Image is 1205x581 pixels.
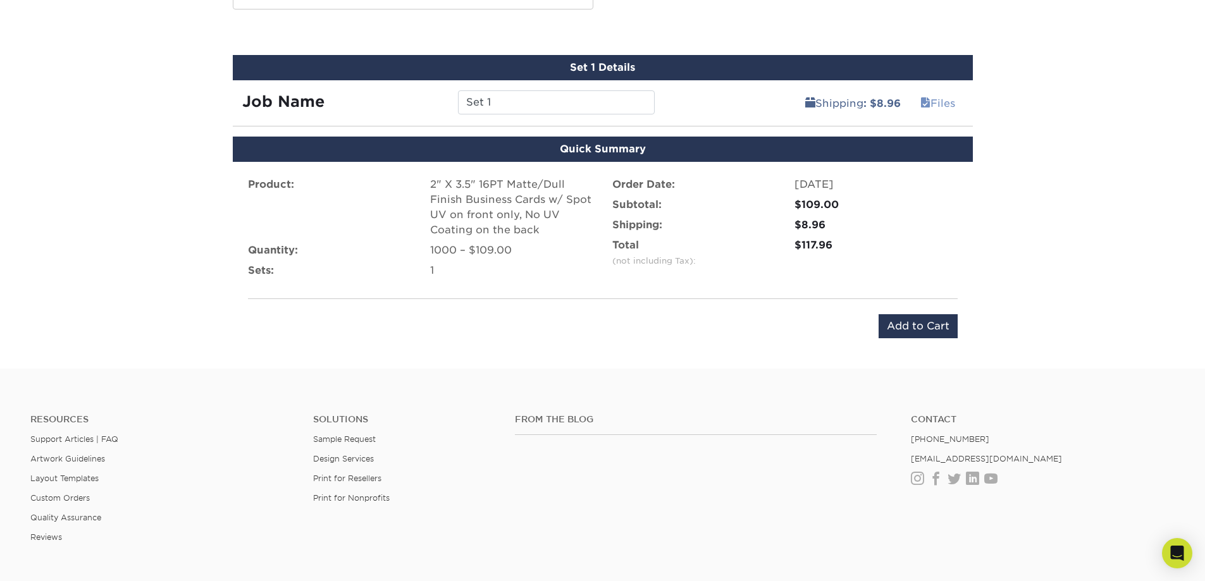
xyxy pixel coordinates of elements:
div: $8.96 [794,217,958,233]
a: Shipping: $8.96 [797,90,909,116]
span: shipping [805,97,815,109]
div: Quick Summary [233,137,973,162]
div: 1 [430,263,593,278]
input: Enter a job name [458,90,655,114]
h4: From the Blog [515,414,877,425]
b: : $8.96 [863,97,901,109]
div: 2" X 3.5" 16PT Matte/Dull Finish Business Cards w/ Spot UV on front only, No UV Coating on the back [430,177,593,238]
a: Layout Templates [30,474,99,483]
label: Order Date: [612,177,675,192]
a: Contact [911,414,1175,425]
label: Subtotal: [612,197,662,212]
h4: Resources [30,414,294,425]
a: [EMAIL_ADDRESS][DOMAIN_NAME] [911,454,1062,463]
strong: Job Name [242,92,324,111]
a: Sample Request [313,434,376,444]
label: Sets: [248,263,274,278]
span: files [920,97,930,109]
label: Quantity: [248,243,298,258]
a: Print for Nonprofits [313,493,390,503]
a: Reviews [30,532,62,542]
small: (not including Tax): [612,256,696,266]
a: Files [912,90,963,116]
label: Shipping: [612,217,662,233]
a: Support Articles | FAQ [30,434,118,444]
a: [PHONE_NUMBER] [911,434,989,444]
label: Total [612,238,696,268]
label: Product: [248,177,294,192]
div: Set 1 Details [233,55,973,80]
a: Quality Assurance [30,513,101,522]
div: 1000 – $109.00 [430,243,593,258]
div: $109.00 [794,197,958,212]
input: Add to Cart [879,314,958,338]
a: Design Services [313,454,374,463]
a: Print for Resellers [313,474,381,483]
a: Artwork Guidelines [30,454,105,463]
div: [DATE] [794,177,958,192]
a: Custom Orders [30,493,90,503]
h4: Solutions [313,414,496,425]
div: Open Intercom Messenger [1162,538,1192,568]
div: $117.96 [794,238,958,253]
